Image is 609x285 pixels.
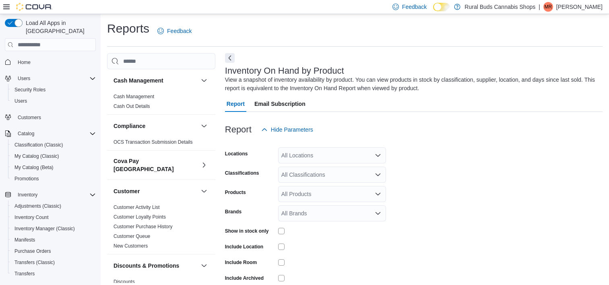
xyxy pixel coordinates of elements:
button: Open list of options [375,191,381,197]
button: Promotions [8,173,99,184]
button: Home [2,56,99,68]
h3: Discounts & Promotions [114,262,179,270]
a: Manifests [11,235,38,245]
h3: Report [225,125,252,134]
span: Customer Queue [114,233,150,240]
button: Discounts & Promotions [199,261,209,271]
span: Security Roles [14,87,45,93]
span: Inventory Manager (Classic) [11,224,96,233]
a: Feedback [154,23,195,39]
span: Customer Loyalty Points [114,214,166,220]
a: Cash Out Details [114,103,150,109]
button: Classification (Classic) [8,139,99,151]
span: Inventory [18,192,37,198]
button: Customer [114,187,198,195]
button: Open list of options [375,210,381,217]
span: Home [18,59,31,66]
button: Inventory Manager (Classic) [8,223,99,234]
h3: Inventory On Hand by Product [225,66,344,76]
button: My Catalog (Classic) [8,151,99,162]
span: Manifests [11,235,96,245]
span: Transfers (Classic) [14,259,55,266]
span: Feedback [402,3,427,11]
a: Classification (Classic) [11,140,66,150]
span: Customer Purchase History [114,223,173,230]
a: Customer Purchase History [114,224,173,229]
span: Promotions [11,174,96,184]
span: Classification (Classic) [14,142,63,148]
label: Show in stock only [225,228,269,234]
a: Customers [14,113,44,122]
label: Include Archived [225,275,264,281]
button: Users [8,95,99,107]
span: My Catalog (Classic) [14,153,59,159]
span: Adjustments (Classic) [11,201,96,211]
div: Mackenzie Remillard [543,2,553,12]
span: Purchase Orders [11,246,96,256]
button: Security Roles [8,84,99,95]
a: OCS Transaction Submission Details [114,139,193,145]
div: Cash Management [107,92,215,114]
div: Customer [107,202,215,254]
span: Inventory Count [11,213,96,222]
span: Users [14,74,96,83]
a: Cash Management [114,94,154,99]
a: Adjustments (Classic) [11,201,64,211]
span: Report [227,96,245,112]
a: My Catalog (Classic) [11,151,62,161]
button: Customer [199,186,209,196]
span: Load All Apps in [GEOGRAPHIC_DATA] [23,19,96,35]
div: View a snapshot of inventory availability by product. You can view products in stock by classific... [225,76,599,93]
span: Cash Out Details [114,103,150,109]
a: Customer Queue [114,233,150,239]
span: Customers [14,112,96,122]
span: Inventory Manager (Classic) [14,225,75,232]
button: Inventory [2,189,99,200]
button: Cova Pay [GEOGRAPHIC_DATA] [199,160,209,170]
a: Purchase Orders [11,246,54,256]
span: Email Subscription [254,96,306,112]
div: Compliance [107,137,215,150]
button: Hide Parameters [258,122,316,138]
span: My Catalog (Classic) [11,151,96,161]
span: Users [14,98,27,104]
a: Users [11,96,30,106]
button: Compliance [114,122,198,130]
a: Transfers [11,269,38,279]
span: Security Roles [11,85,96,95]
a: New Customers [114,243,148,249]
button: Cova Pay [GEOGRAPHIC_DATA] [114,157,198,173]
span: Catalog [18,130,34,137]
a: Transfers (Classic) [11,258,58,267]
p: [PERSON_NAME] [556,2,603,12]
button: Inventory Count [8,212,99,223]
a: Promotions [11,174,42,184]
span: Users [18,75,30,82]
button: My Catalog (Beta) [8,162,99,173]
span: Transfers [14,271,35,277]
a: Home [14,58,34,67]
span: Purchase Orders [14,248,51,254]
span: Feedback [167,27,192,35]
button: Transfers [8,268,99,279]
a: Inventory Manager (Classic) [11,224,78,233]
a: My Catalog (Beta) [11,163,57,172]
h1: Reports [107,21,149,37]
button: Inventory [14,190,41,200]
h3: Cash Management [114,76,163,85]
span: Classification (Classic) [11,140,96,150]
button: Catalog [14,129,37,138]
span: Manifests [14,237,35,243]
span: MR [545,2,552,12]
label: Brands [225,209,242,215]
span: Transfers (Classic) [11,258,96,267]
a: Discounts [114,279,135,285]
button: Purchase Orders [8,246,99,257]
input: Dark Mode [433,3,450,11]
a: Inventory Count [11,213,52,222]
span: Customers [18,114,41,121]
h3: Compliance [114,122,145,130]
